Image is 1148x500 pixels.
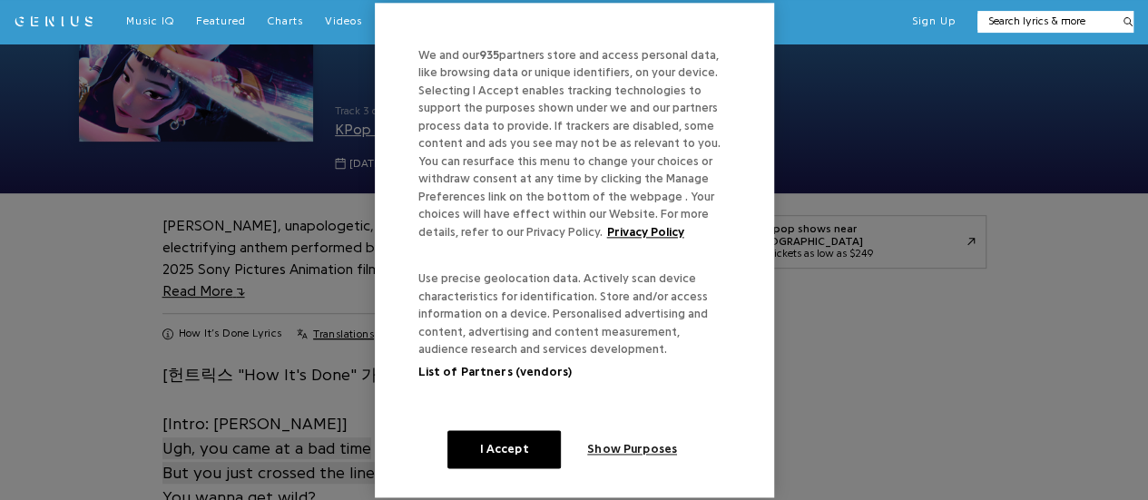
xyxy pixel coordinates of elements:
p: Use precise geolocation data. Actively scan device characteristics for identification. Store and/... [418,270,731,380]
button: Sign Up [912,15,956,29]
span: 935 [479,49,499,61]
button: List of Partners (vendors) [418,363,572,381]
span: Music IQ [126,15,174,26]
a: Featured [196,15,246,29]
span: Featured [196,15,246,26]
div: Cookie banner [375,3,774,497]
button: I Accept [447,431,561,469]
span: Videos [325,15,362,26]
div: We and our partners store and access personal data, like browsing data or unique identifiers, on ... [418,46,746,270]
a: Music IQ [126,15,174,29]
span: Charts [268,15,303,26]
div: Privacy [375,3,774,497]
input: Search lyrics & more [977,14,1113,29]
a: More information about your privacy, opens in a new tab [607,226,684,238]
a: Videos [325,15,362,29]
img: Genius logo [366,9,486,27]
a: Charts [268,15,303,29]
button: Show Purposes, Opens the preference center dialog [575,431,689,469]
